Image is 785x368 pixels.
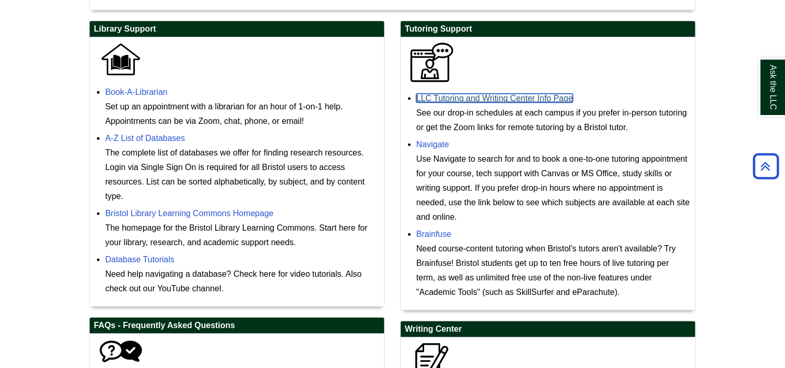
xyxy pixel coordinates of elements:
[105,267,379,296] div: Need help navigating a database? Check here for video tutorials. Also check out our YouTube channel.
[105,88,167,96] a: Book-A-Librarian
[416,140,449,149] a: Navigate
[105,221,379,250] div: The homepage for the Bristol Library Learning Commons. Start here for your library, research, and...
[401,321,695,337] h2: Writing Center
[105,100,379,129] div: Set up an appointment with a librarian for an hour of 1-on-1 help. Appointments can be via Zoom, ...
[749,159,782,173] a: Back to Top
[401,21,695,37] h2: Tutoring Support
[105,134,185,143] a: A-Z List of Databases
[105,146,379,204] div: The complete list of databases we offer for finding research resources. Login via Single Sign On ...
[105,255,174,264] a: Database Tutorials
[90,318,384,334] h2: FAQs - Frequently Asked Questions
[90,21,384,37] h2: Library Support
[416,106,690,135] div: See our drop-in schedules at each campus if you prefer in-person tutoring or get the Zoom links f...
[105,209,274,218] a: Bristol Library Learning Commons Homepage
[416,94,573,103] a: LLC Tutoring and Writing Center Info Page
[416,242,690,300] div: Need course-content tutoring when Bristol's tutors aren't available? Try Brainfuse! Bristol stude...
[416,152,690,224] div: Use Navigate to search for and to book a one-to-one tutoring appointment for your course, tech su...
[416,230,452,238] a: Brainfuse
